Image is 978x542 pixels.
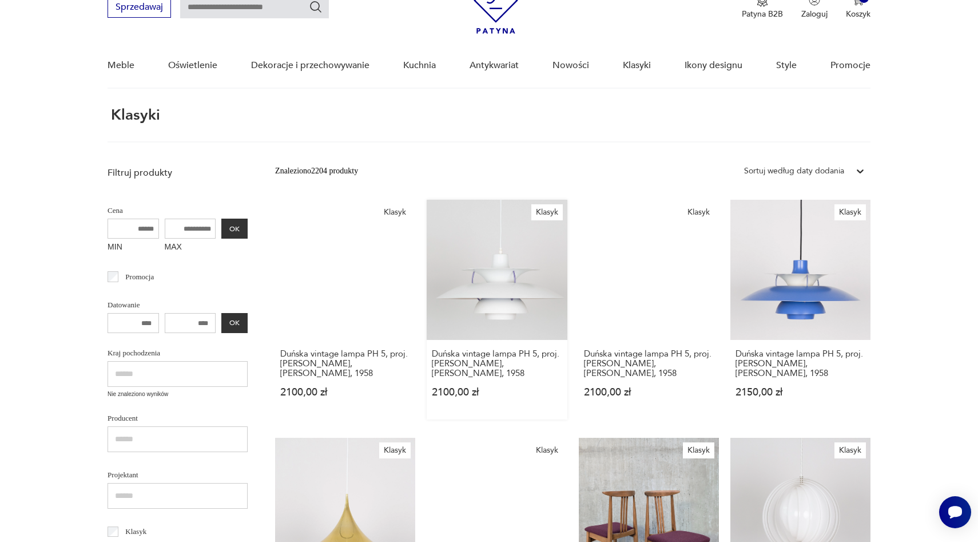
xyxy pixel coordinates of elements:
[736,349,865,378] h3: Duńska vintage lampa PH 5, proj. [PERSON_NAME], [PERSON_NAME], 1958
[108,4,171,12] a: Sprzedawaj
[108,347,248,359] p: Kraj pochodzenia
[579,200,719,420] a: KlasykDuńska vintage lampa PH 5, proj. Poul Henningsen, Louis Poulsen, 1958Duńska vintage lampa P...
[251,43,369,88] a: Dekoracje i przechowywanie
[776,43,797,88] a: Style
[742,9,783,19] p: Patyna B2B
[275,165,358,177] div: Znaleziono 2204 produkty
[830,43,870,88] a: Promocje
[108,390,248,399] p: Nie znaleziono wyników
[427,200,567,420] a: KlasykDuńska vintage lampa PH 5, proj. Poul Henningsen, Louis Poulsen, 1958Duńska vintage lampa P...
[730,200,870,420] a: KlasykDuńska vintage lampa PH 5, proj. Poul Henningsen, Louis Poulsen, 1958Duńska vintage lampa P...
[221,219,248,239] button: OK
[108,239,159,257] label: MIN
[623,43,651,88] a: Klasyki
[744,165,844,177] div: Sortuj według daty dodania
[221,313,248,333] button: OK
[432,387,562,397] p: 2100,00 zł
[108,412,248,425] p: Producent
[801,9,828,19] p: Zaloguj
[125,525,146,538] p: Klasyk
[108,167,248,179] p: Filtruj produkty
[939,496,971,528] iframe: Smartsupp widget button
[403,43,436,88] a: Kuchnia
[108,469,248,481] p: Projektant
[736,387,865,397] p: 2150,00 zł
[108,43,134,88] a: Meble
[584,349,714,378] h3: Duńska vintage lampa PH 5, proj. [PERSON_NAME], [PERSON_NAME], 1958
[470,43,519,88] a: Antykwariat
[165,239,216,257] label: MAX
[275,200,415,420] a: KlasykDuńska vintage lampa PH 5, proj. Poul Henningsen, Louis Poulsen, 1958Duńska vintage lampa P...
[280,349,410,378] h3: Duńska vintage lampa PH 5, proj. [PERSON_NAME], [PERSON_NAME], 1958
[685,43,742,88] a: Ikony designu
[108,299,248,311] p: Datowanie
[125,271,154,283] p: Promocja
[108,204,248,217] p: Cena
[168,43,217,88] a: Oświetlenie
[432,349,562,378] h3: Duńska vintage lampa PH 5, proj. [PERSON_NAME], [PERSON_NAME], 1958
[280,387,410,397] p: 2100,00 zł
[846,9,870,19] p: Koszyk
[552,43,589,88] a: Nowości
[584,387,714,397] p: 2100,00 zł
[108,107,160,123] h1: Klasyki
